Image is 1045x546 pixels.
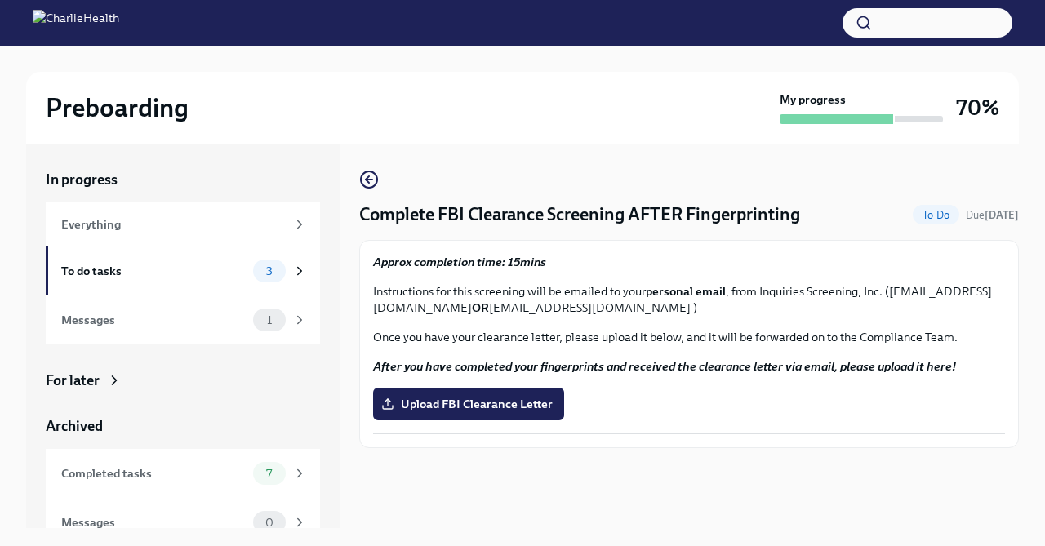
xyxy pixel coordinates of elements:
[61,513,247,531] div: Messages
[256,468,282,480] span: 7
[646,284,726,299] strong: personal email
[256,265,282,277] span: 3
[61,464,247,482] div: Completed tasks
[472,300,489,315] strong: OR
[966,209,1019,221] span: Due
[46,371,320,390] a: For later
[46,449,320,498] a: Completed tasks7
[359,202,800,227] h4: Complete FBI Clearance Screening AFTER Fingerprinting
[46,91,189,124] h2: Preboarding
[61,311,247,329] div: Messages
[373,283,1005,316] p: Instructions for this screening will be emailed to your , from Inquiries Screening, Inc. ([EMAIL_...
[46,416,320,436] a: Archived
[985,209,1019,221] strong: [DATE]
[46,202,320,246] a: Everything
[46,170,320,189] a: In progress
[956,93,999,122] h3: 70%
[385,396,553,412] span: Upload FBI Clearance Letter
[373,359,956,374] strong: After you have completed your fingerprints and received the clearance letter via email, please up...
[61,262,247,280] div: To do tasks
[257,314,282,326] span: 1
[373,388,564,420] label: Upload FBI Clearance Letter
[373,255,546,269] strong: Approx completion time: 15mins
[46,371,100,390] div: For later
[46,246,320,295] a: To do tasks3
[780,91,846,108] strong: My progress
[61,215,286,233] div: Everything
[913,209,959,221] span: To Do
[256,517,283,529] span: 0
[966,207,1019,223] span: September 21st, 2025 07:00
[33,10,119,36] img: CharlieHealth
[46,295,320,344] a: Messages1
[373,329,1005,345] p: Once you have your clearance letter, please upload it below, and it will be forwarded on to the C...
